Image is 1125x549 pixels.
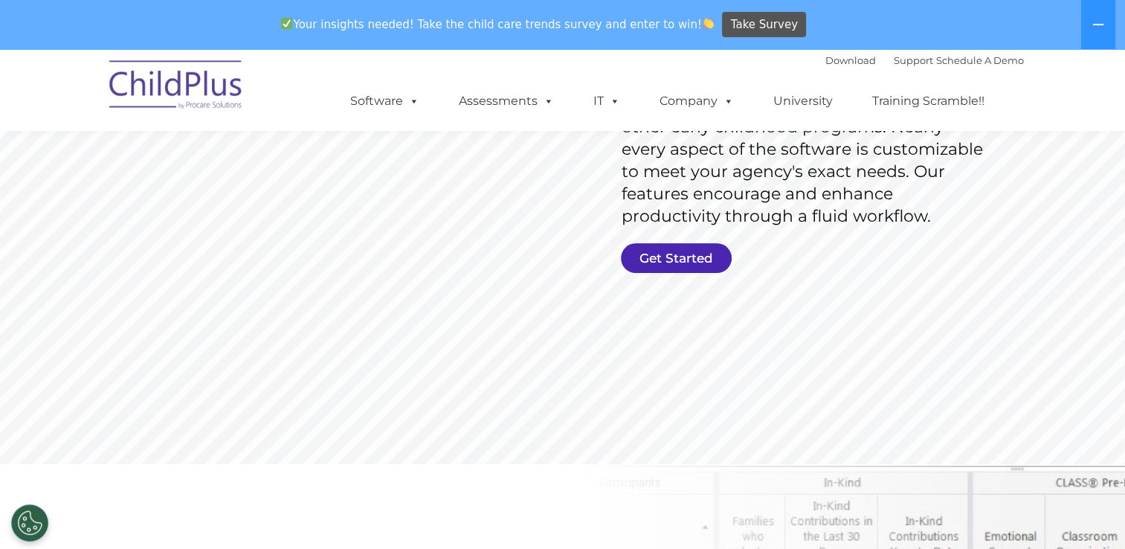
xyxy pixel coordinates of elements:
a: Get Started [621,243,732,273]
img: ChildPlus by Procare Solutions [102,50,251,124]
a: IT [578,86,635,116]
img: 👏 [703,18,714,29]
a: Training Scramble!! [857,86,999,116]
iframe: Chat Widget [883,388,1125,549]
a: Software [335,86,434,116]
a: Schedule A Demo [936,54,1024,66]
a: Take Survey [722,12,806,38]
button: Cookies Settings [11,504,48,542]
span: Your insights needed! Take the child care trends survey and enter to win! [275,10,721,39]
span: Take Survey [731,12,798,38]
a: University [758,86,848,116]
a: Support [894,54,933,66]
img: ✅ [281,18,292,29]
a: Company [645,86,749,116]
font: | [825,54,1024,66]
rs-layer: ChildPlus is an all-in-one software solution for Head Start, EHS, Migrant, State Pre-K, or other ... [622,71,990,228]
a: Assessments [444,86,569,116]
a: Download [825,54,876,66]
